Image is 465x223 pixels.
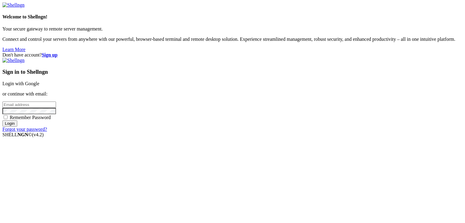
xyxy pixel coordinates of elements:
h3: Sign in to Shellngn [2,69,463,75]
input: Remember Password [4,115,8,119]
input: Email address [2,102,56,108]
p: Connect and control your servers from anywhere with our powerful, browser-based terminal and remo... [2,37,463,42]
p: Your secure gateway to remote server management. [2,26,463,32]
span: 4.2.0 [32,132,44,137]
a: Forgot your password? [2,127,47,132]
a: Learn More [2,47,25,52]
img: Shellngn [2,2,25,8]
img: Shellngn [2,58,25,63]
h4: Welcome to Shellngn! [2,14,463,20]
a: Sign up [42,52,58,57]
b: NGN [18,132,28,137]
span: Remember Password [10,115,51,120]
div: Don't have account? [2,52,463,58]
input: Login [2,120,17,127]
span: SHELL © [2,132,44,137]
a: Login with Google [2,81,39,86]
p: or continue with email: [2,91,463,97]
